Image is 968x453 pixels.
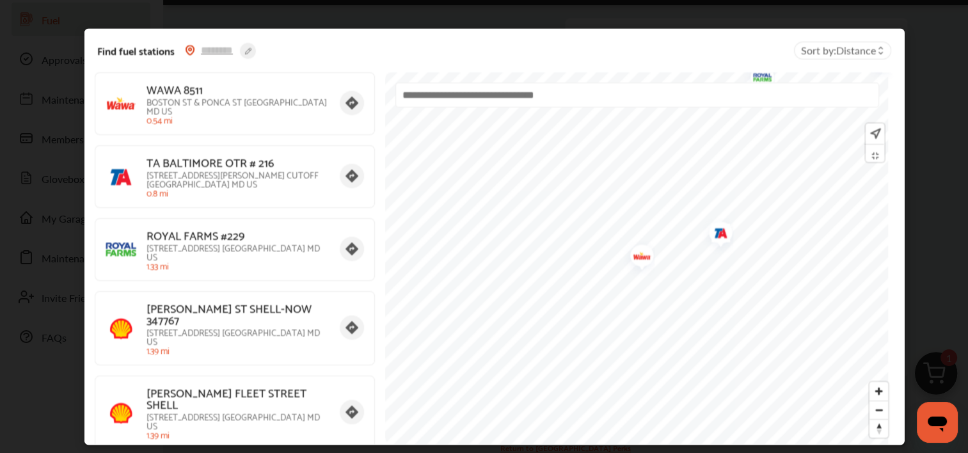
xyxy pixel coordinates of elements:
p: TA BALTIMORE OTR # 216 [146,156,329,168]
p: 1.33 mi [146,261,329,270]
div: Map marker [894,57,926,97]
p: [PERSON_NAME] FLEET STREET SHELL [146,386,329,409]
span: Reset bearing to north [869,420,888,438]
button: Zoom out [869,401,888,419]
p: [STREET_ADDRESS] [GEOGRAPHIC_DATA] MD US [146,412,329,430]
p: ROYAL FARMS #229 [146,229,329,241]
img: shell.png [105,397,136,428]
button: Zoom in [869,382,888,401]
img: wawa.png [620,238,654,278]
iframe: Button to launch messaging window [917,402,958,443]
div: Map marker [620,238,652,278]
img: recenter.ce011a49.svg [868,127,881,141]
div: Map marker [699,215,731,255]
p: [STREET_ADDRESS] [GEOGRAPHIC_DATA] MD US [146,243,329,261]
p: [STREET_ADDRESS][PERSON_NAME] CUTOFF [GEOGRAPHIC_DATA] MD US [146,170,329,188]
span: Zoom out [869,401,888,419]
p: WAWA 8511 [146,83,329,95]
span: Find fuel stations [97,45,174,56]
p: [PERSON_NAME] ST SHELL-NOW 347767 [146,302,329,325]
img: wawa.png [105,88,136,119]
p: 1.39 mi [146,346,329,354]
p: BOSTON ST & PONCA ST [GEOGRAPHIC_DATA] MD US [146,97,329,115]
span: Distance [836,43,875,58]
p: 1.39 mi [146,430,329,439]
img: ta.png [105,161,136,192]
p: 0.8 mi [146,188,329,197]
p: [STREET_ADDRESS] [GEOGRAPHIC_DATA] MD US [146,328,329,346]
canvas: Map [385,72,888,444]
img: royalfarms.png [105,234,136,265]
div: Map marker [740,60,772,100]
img: location_vector_orange.38f05af8.svg [184,45,194,56]
span: Sort by : [800,45,875,56]
img: shell.png [105,313,136,344]
button: Reset bearing to north [869,419,888,438]
img: wawa.png [894,57,928,97]
p: 0.54 mi [146,115,329,124]
img: royalfarms.png [740,60,774,100]
img: ta.png [699,215,733,255]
